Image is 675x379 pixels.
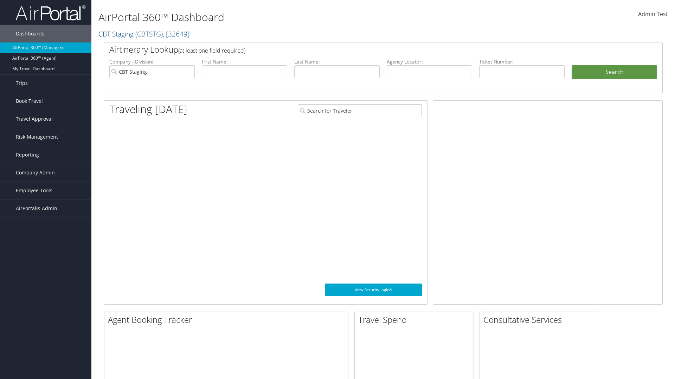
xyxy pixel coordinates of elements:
label: Company - Division: [109,58,195,65]
span: Book Travel [16,92,43,110]
span: Admin Test [638,10,668,18]
label: Agency Locator: [387,58,472,65]
span: ( CBTSTG ) [135,29,163,39]
a: View SecurityLogic® [325,284,422,296]
a: Admin Test [638,4,668,25]
h2: Agent Booking Tracker [108,314,348,326]
input: Search for Traveler [298,104,422,117]
span: Travel Approval [16,110,53,128]
h2: Airtinerary Lookup [109,44,611,55]
img: airportal-logo.png [15,5,86,21]
h1: AirPortal 360™ Dashboard [98,10,478,25]
label: Ticket Number: [479,58,565,65]
span: (at least one field required) [178,47,245,54]
h2: Consultative Services [483,314,599,326]
span: Dashboards [16,25,44,42]
span: Company Admin [16,164,55,181]
span: Employee Tools [16,182,52,199]
span: Trips [16,74,28,92]
label: First Name: [202,58,287,65]
span: AirPortal® Admin [16,200,57,217]
a: CBT Staging [98,29,189,39]
button: Search [572,65,657,79]
span: Risk Management [16,128,58,146]
h2: Travel Spend [358,314,474,326]
span: Reporting [16,146,39,164]
span: , [ 32649 ] [163,29,189,39]
h1: Traveling [DATE] [109,102,187,117]
label: Last Name: [294,58,380,65]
